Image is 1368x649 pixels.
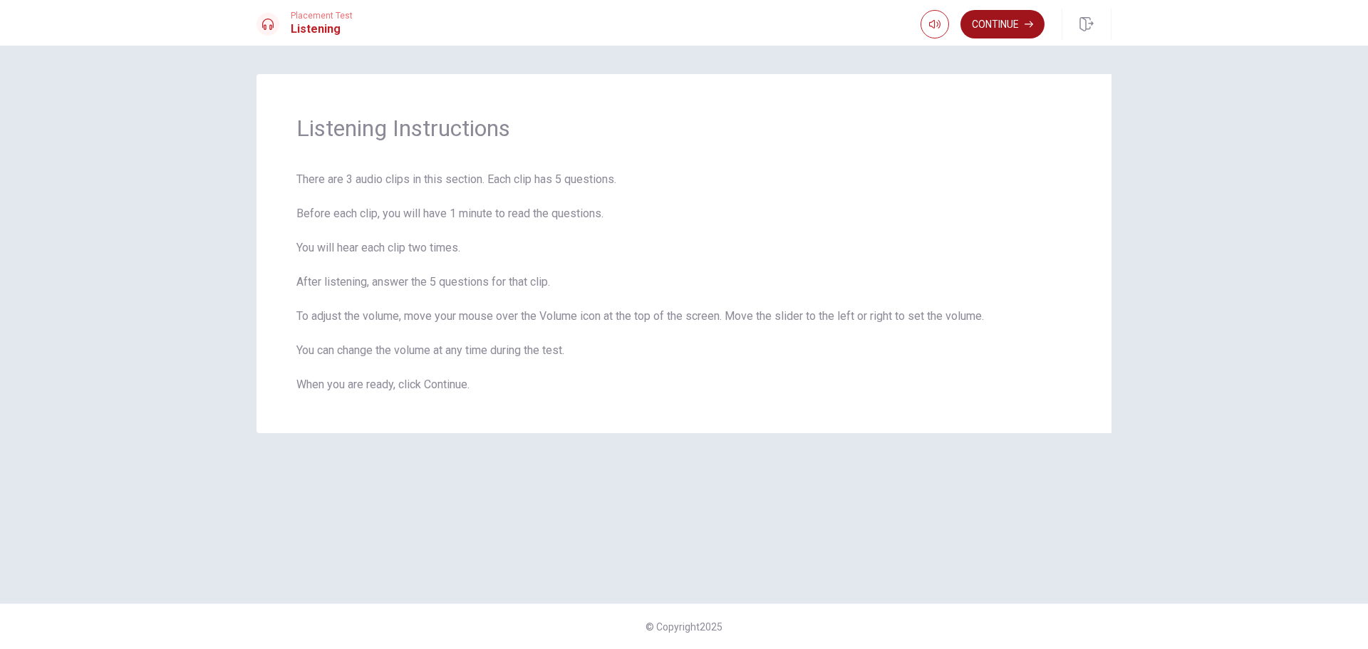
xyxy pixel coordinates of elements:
[296,171,1072,393] span: There are 3 audio clips in this section. Each clip has 5 questions. Before each clip, you will ha...
[296,114,1072,142] span: Listening Instructions
[960,10,1045,38] button: Continue
[646,621,722,633] span: © Copyright 2025
[291,11,353,21] span: Placement Test
[291,21,353,38] h1: Listening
